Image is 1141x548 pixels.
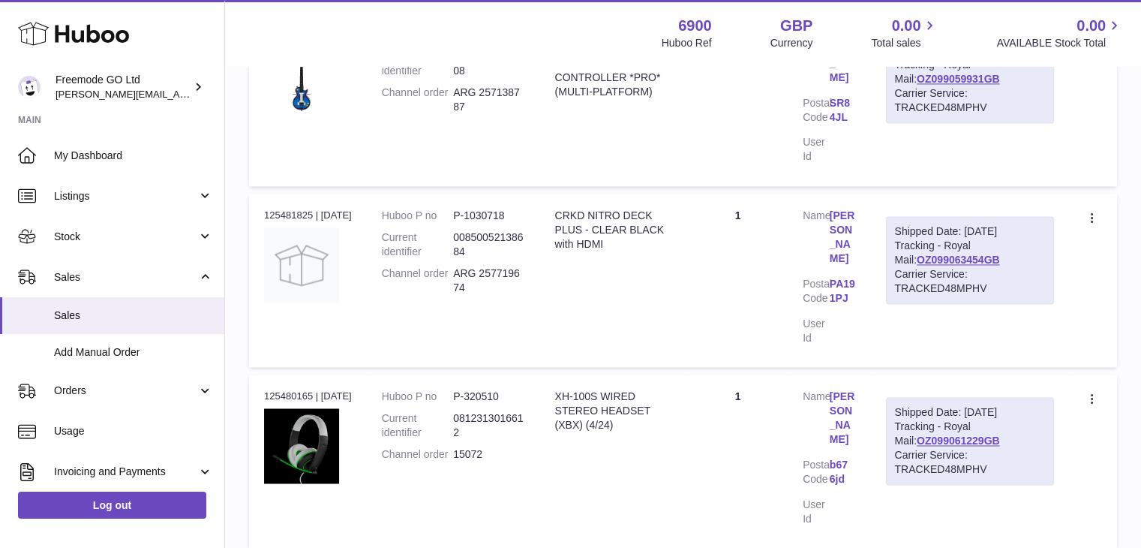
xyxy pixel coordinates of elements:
div: Tracking - Royal Mail: [886,216,1054,303]
dt: User Id [803,498,830,526]
a: [PERSON_NAME] [830,209,857,266]
span: Sales [54,270,197,285]
strong: 6900 [678,16,712,36]
span: My Dashboard [54,149,213,163]
div: Tracking - Royal Mail: [886,35,1054,122]
img: lenka.smikniarova@gioteck.com [18,76,41,98]
a: OZ099063454GB [917,254,1000,266]
dt: Channel order [382,266,453,295]
a: 0.00 Total sales [871,16,938,50]
div: CRKD NITRO DECK PLUS - CLEAR BLACK with HDMI [555,209,674,251]
dt: Huboo P no [382,209,453,223]
div: Freemode GO Ltd [56,73,191,101]
dt: User Id [803,317,830,345]
a: SR8 4JL [830,96,857,125]
dt: Current identifier [382,411,453,440]
div: Carrier Service: TRACKED48MPHV [894,448,1046,477]
span: 0.00 [892,16,921,36]
a: [PERSON_NAME] [830,390,857,447]
dd: 15072 [453,447,524,462]
div: Huboo Ref [662,36,712,50]
div: XH-100S WIRED STEREO HEADSET (XBX) (4/24) [555,390,674,432]
dt: Postal Code [803,96,830,128]
dt: Current identifier [382,230,453,259]
span: [PERSON_NAME][EMAIL_ADDRESS][DOMAIN_NAME] [56,88,301,100]
div: Shipped Date: [DATE] [894,405,1046,420]
dd: ARG 257719674 [453,266,524,295]
div: Shipped Date: [DATE] [894,224,1046,239]
a: PA19 1PJ [830,277,857,306]
a: Log out [18,492,206,519]
td: 1 [688,194,788,367]
dd: P-320510 [453,390,524,404]
dd: 00850052138684 [453,230,524,259]
div: Carrier Service: TRACKED48MPHV [894,267,1046,296]
a: OZ099059931GB [917,73,1000,85]
dt: Postal Code [803,277,830,309]
img: 1749724126.png [264,47,339,122]
dt: Huboo P no [382,390,453,404]
span: 0.00 [1076,16,1106,36]
img: no-photo.jpg [264,227,339,303]
span: Orders [54,384,197,398]
dt: Name [803,390,830,450]
span: Usage [54,424,213,438]
dt: Name [803,209,830,269]
dd: 0812313016612 [453,411,524,440]
td: 1 [688,13,788,186]
span: Stock [54,230,197,244]
a: b67 6jd [830,458,857,486]
div: 125480165 | [DATE] [264,390,352,403]
td: 1 [688,375,788,548]
dd: ARG 257138787 [453,86,524,114]
div: Currency [770,36,813,50]
span: Listings [54,189,197,203]
dt: User Id [803,135,830,164]
div: Carrier Service: TRACKED48MPHV [894,86,1046,115]
dt: Channel order [382,86,453,114]
span: Invoicing and Payments [54,465,197,479]
div: 125481825 | [DATE] [264,209,352,222]
span: Add Manual Order [54,345,213,360]
strong: GBP [780,16,812,36]
span: Total sales [871,36,938,50]
a: OZ099061229GB [917,435,1000,447]
span: Sales [54,309,213,323]
div: Tracking - Royal Mail: [886,397,1054,484]
dt: Postal Code [803,458,830,490]
dd: P-1030718 [453,209,524,223]
span: AVAILABLE Stock Total [996,36,1123,50]
a: 0.00 AVAILABLE Stock Total [996,16,1123,50]
img: 69001651758903.jpg [264,408,339,483]
dt: Channel order [382,447,453,462]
